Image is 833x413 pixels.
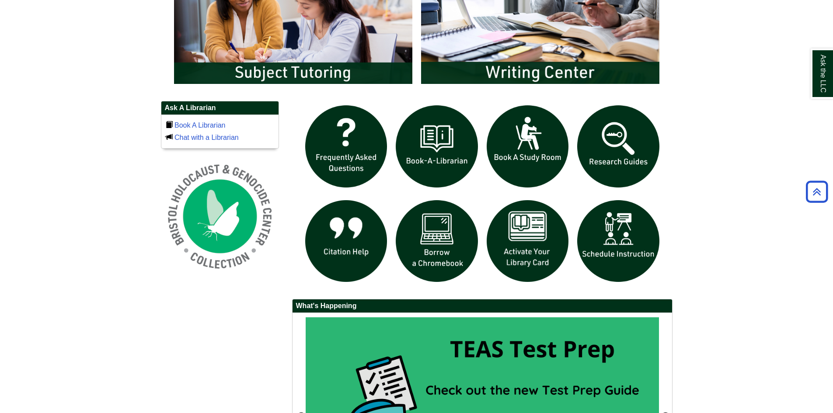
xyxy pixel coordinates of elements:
img: Borrow a chromebook icon links to the borrow a chromebook web page [391,196,482,287]
img: frequently asked questions [301,101,392,192]
h2: Ask A Librarian [161,101,279,115]
a: Book A Librarian [174,121,226,129]
div: slideshow [301,101,664,290]
a: Chat with a Librarian [174,134,239,141]
h2: What's Happening [293,299,672,313]
img: Research Guides icon links to research guides web page [573,101,664,192]
img: book a study room icon links to book a study room web page [482,101,573,192]
img: activate Library Card icon links to form to activate student ID into library card [482,196,573,287]
img: Holocaust and Genocide Collection [161,157,279,275]
a: Back to Top [803,186,831,198]
img: citation help icon links to citation help guide page [301,196,392,287]
img: For faculty. Schedule Library Instruction icon links to form. [573,196,664,287]
img: Book a Librarian icon links to book a librarian web page [391,101,482,192]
